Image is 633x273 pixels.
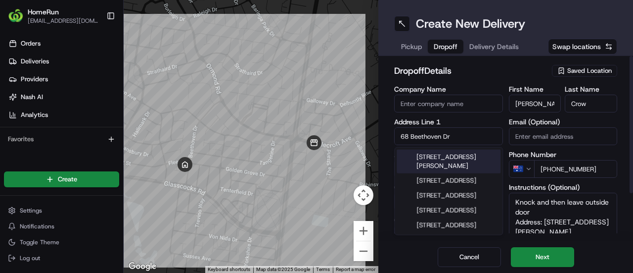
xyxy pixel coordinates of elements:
div: [STREET_ADDRESS] [397,188,500,203]
span: Create [58,175,77,184]
span: Analytics [21,110,48,119]
button: Notifications [4,219,119,233]
span: Pickup [401,42,422,52]
button: [EMAIL_ADDRESS][DOMAIN_NAME] [28,17,98,25]
input: Enter last name [565,95,617,112]
button: Log out [4,251,119,265]
span: Swap locations [552,42,601,52]
input: Enter phone number [534,160,618,178]
span: Deliveries [21,57,49,66]
a: Terms (opens in new tab) [316,267,330,272]
span: Dropoff [434,42,457,52]
button: Zoom out [354,241,373,261]
label: Instructions (Optional) [509,184,618,191]
a: Open this area in Google Maps (opens a new window) [126,260,159,273]
button: HomeRunHomeRun[EMAIL_ADDRESS][DOMAIN_NAME] [4,4,102,28]
span: Nash AI [21,93,43,102]
input: Enter address [394,127,503,145]
span: Notifications [20,222,54,230]
button: Map camera controls [354,185,373,205]
span: Delivery Details [469,42,519,52]
span: Log out [20,254,40,262]
h2: dropoff Details [394,64,546,78]
button: HomeRun [28,7,59,17]
button: Keyboard shortcuts [208,266,250,273]
button: Settings [4,204,119,218]
label: First Name [509,86,561,93]
label: Company Name [394,86,503,93]
img: Google [126,260,159,273]
label: Last Name [565,86,617,93]
img: HomeRun [8,8,24,24]
span: Settings [20,207,42,215]
a: Analytics [4,107,123,123]
button: Create [4,171,119,187]
input: Enter first name [509,95,561,112]
span: Saved Location [567,66,612,75]
button: Saved Location [552,64,617,78]
a: Deliveries [4,54,123,69]
label: Phone Number [509,151,618,158]
input: Enter company name [394,95,503,112]
span: Map data ©2025 Google [256,267,310,272]
input: Enter email address [509,127,618,145]
div: [STREET_ADDRESS] [397,203,500,218]
div: [STREET_ADDRESS] [397,173,500,188]
div: Favorites [4,131,119,147]
label: Address Line 1 [394,118,503,125]
a: Nash AI [4,89,123,105]
div: [STREET_ADDRESS] [397,218,500,233]
button: Next [511,247,574,267]
span: Orders [21,39,41,48]
label: Email (Optional) [509,118,618,125]
button: Cancel [438,247,501,267]
textarea: Knock and then leave outside door Address: [STREET_ADDRESS][PERSON_NAME] [509,193,618,267]
a: Orders [4,36,123,52]
h1: Create New Delivery [416,16,525,32]
a: Report a map error [336,267,375,272]
button: Zoom in [354,221,373,241]
span: Toggle Theme [20,238,59,246]
div: [STREET_ADDRESS][PERSON_NAME] [397,150,500,173]
a: Providers [4,71,123,87]
div: Suggestions [394,147,503,235]
button: Toggle Theme [4,235,119,249]
button: Swap locations [548,39,617,55]
span: Providers [21,75,48,84]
